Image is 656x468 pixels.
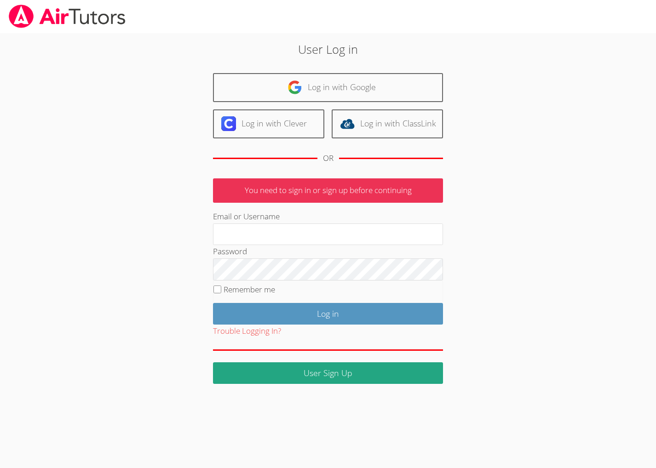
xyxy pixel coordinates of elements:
img: clever-logo-6eab21bc6e7a338710f1a6ff85c0baf02591cd810cc4098c63d3a4b26e2feb20.svg [221,116,236,131]
p: You need to sign in or sign up before continuing [213,178,443,203]
a: Log in with Google [213,73,443,102]
label: Remember me [224,284,275,295]
img: google-logo-50288ca7cdecda66e5e0955fdab243c47b7ad437acaf1139b6f446037453330a.svg [288,80,302,95]
h2: User Log in [151,40,505,58]
button: Trouble Logging In? [213,325,281,338]
a: User Sign Up [213,362,443,384]
input: Log in [213,303,443,325]
div: OR [323,152,334,165]
a: Log in with ClassLink [332,109,443,138]
img: airtutors_banner-c4298cdbf04f3fff15de1276eac7730deb9818008684d7c2e4769d2f7ddbe033.png [8,5,127,28]
img: classlink-logo-d6bb404cc1216ec64c9a2012d9dc4662098be43eaf13dc465df04b49fa7ab582.svg [340,116,355,131]
label: Email or Username [213,211,280,222]
a: Log in with Clever [213,109,324,138]
label: Password [213,246,247,257]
